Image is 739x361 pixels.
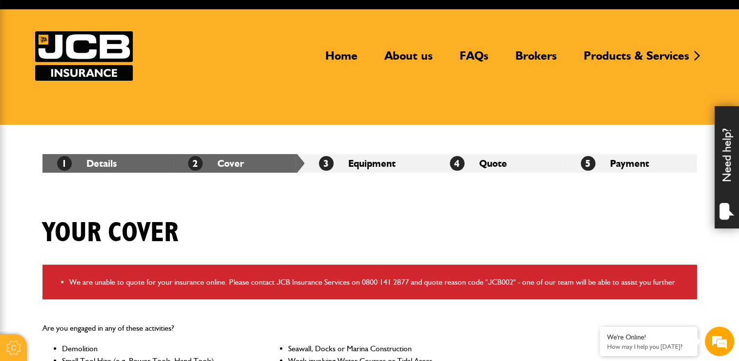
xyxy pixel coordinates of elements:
[62,342,247,355] li: Demolition
[319,156,334,171] span: 3
[581,156,595,171] span: 5
[160,5,184,28] div: Minimize live chat window
[318,48,365,71] a: Home
[576,48,697,71] a: Products & Services
[188,156,203,171] span: 2
[566,154,697,173] li: Payment
[35,31,133,81] img: JCB Insurance Services logo
[435,154,566,173] li: Quote
[42,322,474,335] p: Are you engaged in any of these activities?
[452,48,496,71] a: FAQs
[508,48,564,71] a: Brokers
[13,177,178,276] textarea: Type your message and hit 'Enter'
[450,156,465,171] span: 4
[304,154,435,173] li: Equipment
[288,342,473,355] li: Seawall, Docks or Marina Construction
[42,217,178,249] h1: Your cover
[17,54,41,68] img: d_20077148190_company_1631870298795_20077148190
[51,55,164,68] div: Chat with us now
[607,343,690,350] p: How may I help you today?
[57,158,117,169] a: 1Details
[173,154,304,173] li: Cover
[377,48,440,71] a: About us
[13,148,178,170] input: Enter your phone number
[133,284,177,297] em: Start Chat
[13,90,178,112] input: Enter your last name
[35,31,133,81] a: JCB Insurance Services
[715,106,739,228] div: Need help?
[69,276,690,289] li: We are unable to quote for your insurance online. Please contact JCB Insurance Services on 0800 1...
[13,119,178,141] input: Enter your email address
[57,156,72,171] span: 1
[607,333,690,341] div: We're Online!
